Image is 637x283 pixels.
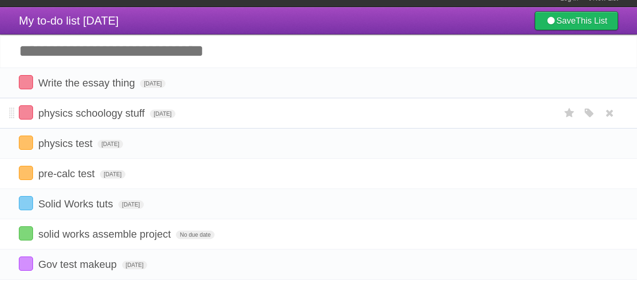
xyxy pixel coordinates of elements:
[38,258,119,270] span: Gov test makeup
[150,110,175,118] span: [DATE]
[19,257,33,271] label: Done
[38,77,137,89] span: Write the essay thing
[140,79,165,88] span: [DATE]
[98,140,123,148] span: [DATE]
[19,196,33,210] label: Done
[19,14,119,27] span: My to-do list [DATE]
[561,105,579,121] label: Star task
[176,231,214,239] span: No due date
[38,168,97,180] span: pre-calc test
[535,11,618,30] a: SaveThis List
[38,198,116,210] span: Solid Works tuts
[19,226,33,240] label: Done
[38,228,173,240] span: solid works assemble project
[100,170,125,179] span: [DATE]
[38,137,95,149] span: physics test
[19,166,33,180] label: Done
[576,16,607,26] b: This List
[118,200,144,209] span: [DATE]
[19,75,33,89] label: Done
[19,136,33,150] label: Done
[38,107,147,119] span: physics schoology stuff
[19,105,33,120] label: Done
[122,261,148,269] span: [DATE]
